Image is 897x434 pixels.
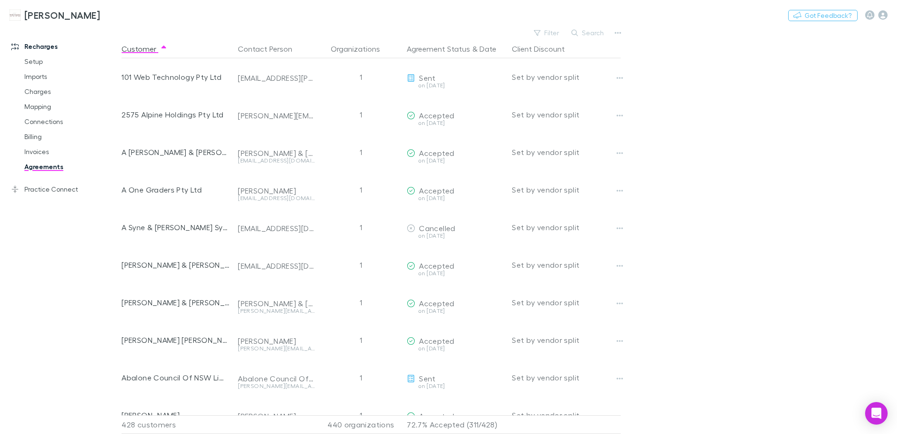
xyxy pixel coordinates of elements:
div: 1 [319,396,403,434]
div: 428 customers [122,415,234,434]
div: Set by vendor split [512,96,621,133]
button: Contact Person [238,39,304,58]
div: on [DATE] [407,346,504,351]
button: Search [567,27,609,39]
button: Organizations [331,39,391,58]
div: [PERSON_NAME] [238,336,315,346]
div: [PERSON_NAME] [238,411,315,421]
div: on [DATE] [407,383,504,389]
div: on [DATE] [407,120,504,126]
h3: [PERSON_NAME] [24,9,100,21]
div: 1 [319,246,403,284]
span: Accepted [419,261,454,270]
div: 2575 Alpine Holdings Pty Ltd [122,96,230,133]
div: 101 Web Technology Pty Ltd [122,58,230,96]
a: Agreements [15,159,127,174]
a: Setup [15,54,127,69]
div: Set by vendor split [512,246,621,284]
button: Customer [122,39,167,58]
div: [EMAIL_ADDRESS][DOMAIN_NAME] [238,224,315,233]
div: [PERSON_NAME][EMAIL_ADDRESS][DOMAIN_NAME] [238,111,315,120]
div: A [PERSON_NAME] & [PERSON_NAME] [122,133,230,171]
div: Set by vendor split [512,133,621,171]
div: & [407,39,504,58]
div: 1 [319,96,403,133]
span: Sent [419,374,435,383]
div: 1 [319,321,403,359]
a: Practice Connect [2,182,127,197]
p: 72.7% Accepted (311/428) [407,416,504,434]
div: A One Graders Pty Ltd [122,171,230,209]
div: Set by vendor split [512,359,621,396]
button: Got Feedback? [788,10,858,21]
div: [PERSON_NAME][EMAIL_ADDRESS][DOMAIN_NAME] [238,346,315,351]
div: [EMAIL_ADDRESS][PERSON_NAME][DOMAIN_NAME] [238,73,315,83]
div: [PERSON_NAME] & [PERSON_NAME] [238,148,315,158]
div: Abalone Council Of NSW Limited [238,374,315,383]
button: Agreement Status [407,39,470,58]
div: 1 [319,284,403,321]
div: 1 [319,171,403,209]
span: Sent [419,73,435,82]
div: 1 [319,133,403,171]
div: Set by vendor split [512,58,621,96]
a: Billing [15,129,127,144]
div: 440 organizations [319,415,403,434]
div: [EMAIL_ADDRESS][DOMAIN_NAME] [238,261,315,271]
a: Charges [15,84,127,99]
span: Accepted [419,186,454,195]
span: Accepted [419,411,454,420]
button: Filter [529,27,565,39]
a: Imports [15,69,127,84]
span: Accepted [419,111,454,120]
img: Hales Douglass's Logo [9,9,21,21]
div: [PERSON_NAME] [PERSON_NAME] [122,321,230,359]
button: Date [479,39,496,58]
div: Set by vendor split [512,396,621,434]
div: [PERSON_NAME] [122,396,230,434]
button: Client Discount [512,39,576,58]
span: Accepted [419,336,454,345]
a: Recharges [2,39,127,54]
div: on [DATE] [407,83,504,88]
div: Set by vendor split [512,209,621,246]
div: 1 [319,359,403,396]
div: [PERSON_NAME][EMAIL_ADDRESS][DOMAIN_NAME] [238,383,315,389]
a: Connections [15,114,127,129]
div: on [DATE] [407,233,504,239]
div: [PERSON_NAME] [238,186,315,195]
div: on [DATE] [407,158,504,163]
a: Invoices [15,144,127,159]
a: Mapping [15,99,127,114]
div: [PERSON_NAME] & [PERSON_NAME] & [PERSON_NAME] & [PERSON_NAME] [122,284,230,321]
div: Abalone Council Of NSW Limited [122,359,230,396]
div: on [DATE] [407,271,504,276]
span: Accepted [419,148,454,157]
div: on [DATE] [407,308,504,314]
div: [EMAIL_ADDRESS][DOMAIN_NAME] [238,195,315,201]
div: [EMAIL_ADDRESS][DOMAIN_NAME] [238,158,315,163]
div: A Syne & [PERSON_NAME] Syne & [PERSON_NAME] [PERSON_NAME] & R Syne [122,209,230,246]
div: Set by vendor split [512,321,621,359]
div: Set by vendor split [512,284,621,321]
div: 1 [319,58,403,96]
div: [PERSON_NAME] & [PERSON_NAME] & [PERSON_NAME] & [PERSON_NAME] [238,299,315,308]
div: [PERSON_NAME][EMAIL_ADDRESS][DOMAIN_NAME] [238,308,315,314]
span: Cancelled [419,224,455,232]
div: [PERSON_NAME] & [PERSON_NAME] [122,246,230,284]
a: [PERSON_NAME] [4,4,106,26]
div: on [DATE] [407,195,504,201]
span: Accepted [419,299,454,308]
div: Open Intercom Messenger [865,402,888,425]
div: 1 [319,209,403,246]
div: Set by vendor split [512,171,621,209]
